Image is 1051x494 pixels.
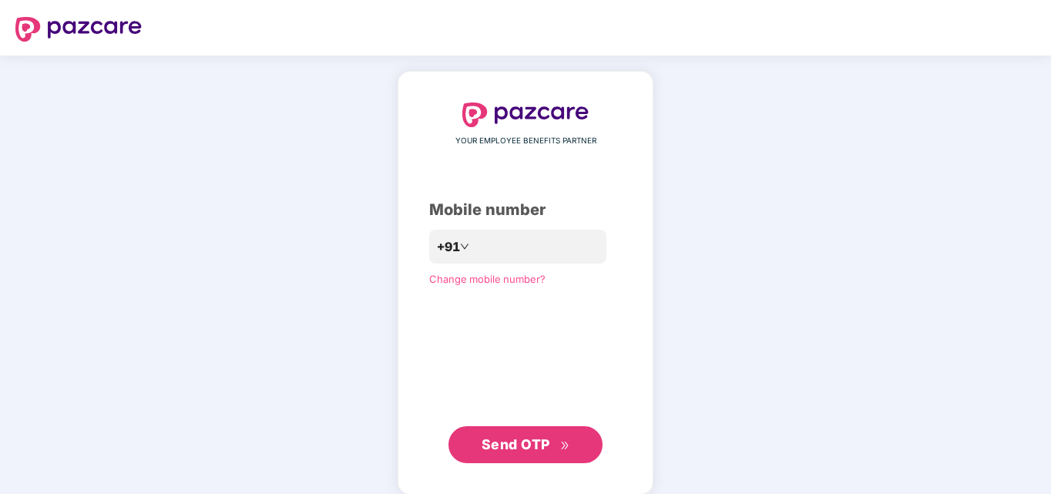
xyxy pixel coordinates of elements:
[429,198,622,222] div: Mobile number
[437,237,460,257] span: +91
[462,102,589,127] img: logo
[482,436,550,452] span: Send OTP
[560,441,570,451] span: double-right
[448,426,603,463] button: Send OTPdouble-right
[455,135,596,147] span: YOUR EMPLOYEE BENEFITS PARTNER
[429,273,546,285] a: Change mobile number?
[15,17,142,42] img: logo
[460,242,469,251] span: down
